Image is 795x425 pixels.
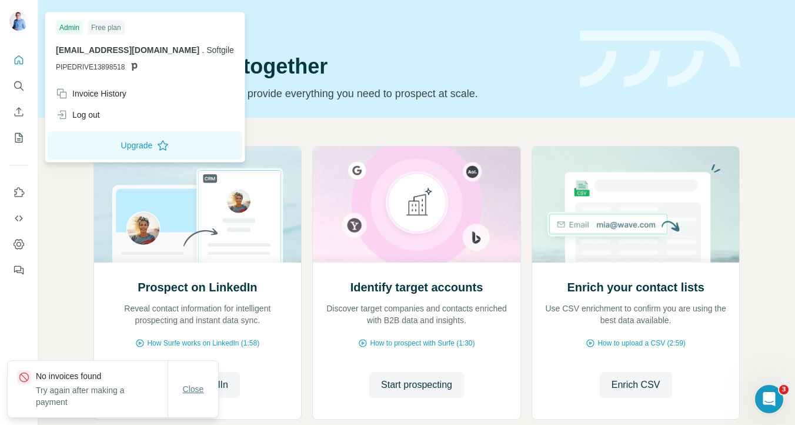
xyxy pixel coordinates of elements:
img: Enrich your contact lists [532,147,740,263]
span: PIPEDRIVE13898518 [56,62,125,72]
span: How Surfe works on LinkedIn (1:58) [147,338,259,348]
span: Softgile [206,45,234,55]
p: Try again after making a payment [36,384,168,408]
div: Invoice History [56,88,126,99]
button: Dashboard [9,234,28,255]
button: Enrich CSV [600,372,672,398]
span: . [202,45,204,55]
div: Quick start [93,22,566,34]
button: Upgrade [48,131,242,160]
button: Feedback [9,260,28,281]
div: Free plan [88,21,125,35]
img: banner [580,31,740,88]
p: Reveal contact information for intelligent prospecting and instant data sync. [106,303,290,326]
div: Admin [56,21,83,35]
button: Use Surfe on LinkedIn [9,182,28,203]
button: My lists [9,127,28,148]
span: Close [183,383,204,395]
img: Prospect on LinkedIn [93,147,302,263]
span: How to prospect with Surfe (1:30) [370,338,475,348]
h2: Identify target accounts [350,279,483,295]
h1: Let’s prospect together [93,55,566,78]
button: Start prospecting [369,372,464,398]
span: [EMAIL_ADDRESS][DOMAIN_NAME] [56,45,199,55]
p: No invoices found [36,370,168,382]
h2: Enrich your contact lists [567,279,704,295]
span: Enrich CSV [612,378,660,392]
p: Pick your starting point and we’ll provide everything you need to prospect at scale. [93,85,566,102]
div: Log out [56,109,100,121]
img: Identify target accounts [312,147,521,263]
button: Close [175,378,212,400]
p: Use CSV enrichment to confirm you are using the best data available. [544,303,728,326]
button: Enrich CSV [9,101,28,122]
button: Quick start [9,49,28,71]
h2: Prospect on LinkedIn [138,279,257,295]
span: How to upload a CSV (2:59) [597,338,685,348]
iframe: Intercom live chat [755,385,783,413]
button: Use Surfe API [9,208,28,229]
span: Start prospecting [381,378,452,392]
button: Search [9,75,28,97]
img: Avatar [9,12,28,31]
span: 3 [779,385,789,394]
p: Discover target companies and contacts enriched with B2B data and insights. [325,303,509,326]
